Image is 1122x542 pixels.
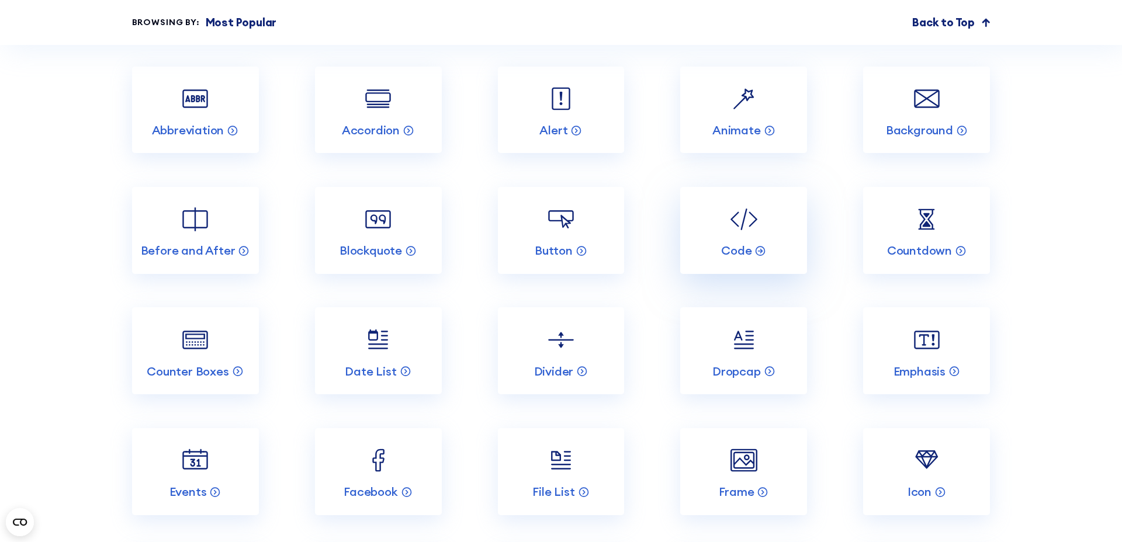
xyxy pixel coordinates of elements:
img: Counter Boxes [178,323,212,357]
p: Back to Top [912,14,975,31]
a: Animate [680,67,807,154]
p: Code [721,243,752,258]
p: Dropcap [712,364,761,379]
div: Browsing by: [132,16,200,29]
img: Countdown [910,203,944,237]
p: Before and After [141,243,236,258]
p: Blockquote [340,243,402,258]
button: Open CMP widget [6,508,34,536]
img: Emphasis [910,323,944,357]
img: Abbreviation [178,82,212,116]
a: Background [863,67,990,154]
p: Emphasis [894,364,946,379]
img: Divider [544,323,578,357]
p: Date List [345,364,396,379]
a: Dropcap [680,307,807,394]
p: Counter Boxes [147,364,228,379]
p: Frame [719,484,754,499]
p: Alert [539,123,567,138]
a: Before and After [132,187,259,274]
img: Button [544,203,578,237]
img: File List [544,443,578,477]
a: Blockquote [315,187,442,274]
p: Background [886,123,953,138]
a: Accordion [315,67,442,154]
img: Blockquote [361,203,395,237]
p: Abbreviation [152,123,224,138]
a: Icon [863,428,990,515]
p: Countdown [887,243,952,258]
a: Code [680,187,807,274]
img: Background [910,82,944,116]
a: Frame [680,428,807,515]
a: Divider [498,307,625,394]
img: Facebook [361,443,395,477]
a: Alert [498,67,625,154]
img: Animate [727,82,761,116]
p: Animate [712,123,761,138]
a: Counter Boxes [132,307,259,394]
a: Countdown [863,187,990,274]
img: Frame [727,443,761,477]
img: Date List [361,323,395,357]
img: Alert [544,82,578,116]
a: Emphasis [863,307,990,394]
p: Most Popular [206,14,277,31]
img: Icon [910,443,944,477]
img: Code [727,203,761,237]
img: Accordion [361,82,395,116]
img: Events [178,443,212,477]
a: Facebook [315,428,442,515]
a: Back to Top [912,14,990,31]
img: Dropcap [727,323,761,357]
a: Date List [315,307,442,394]
a: Abbreviation [132,67,259,154]
p: Facebook [344,484,397,499]
img: Before and After [178,203,212,237]
iframe: Chat Widget [1064,486,1122,542]
p: Button [535,243,573,258]
p: Events [169,484,207,499]
p: Accordion [342,123,400,138]
a: Events [132,428,259,515]
a: File List [498,428,625,515]
a: Button [498,187,625,274]
p: Icon [908,484,931,499]
p: Divider [534,364,574,379]
p: File List [532,484,574,499]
